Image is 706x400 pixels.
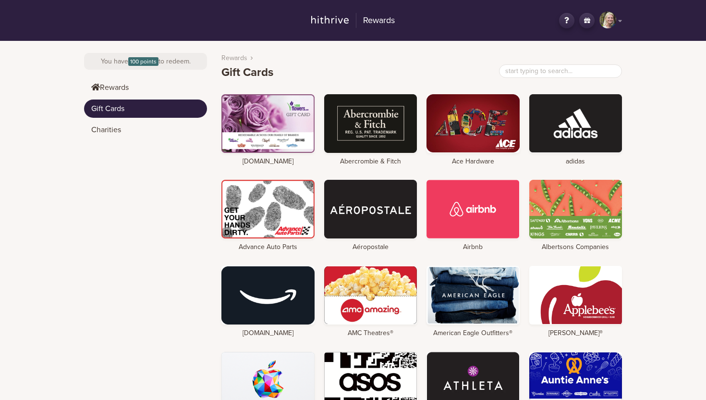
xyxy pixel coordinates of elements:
[128,57,158,66] span: 100 points
[221,180,315,251] a: Advance Auto Parts
[426,158,520,166] h4: Ace Hardware
[529,266,622,337] a: [PERSON_NAME]®
[426,180,520,251] a: Airbnb
[221,266,315,337] a: [DOMAIN_NAME]
[529,94,622,166] a: adidas
[221,243,315,251] h4: Advance Auto Parts
[324,158,417,166] h4: Abercrombie & Fitch
[22,7,42,15] span: Help
[426,329,520,337] h4: American Eagle Outfitters®
[221,158,315,166] h4: [DOMAIN_NAME]
[221,53,247,63] a: Rewards
[426,94,520,166] a: Ace Hardware
[84,53,207,70] div: You have to redeem.
[305,12,401,30] a: Rewards
[221,66,273,80] h1: Gift Cards
[426,243,520,251] h4: Airbnb
[499,64,622,78] input: start typing to search...
[529,158,622,166] h4: adidas
[311,16,349,24] img: hithrive-logo.9746416d.svg
[529,180,622,251] a: Albertsons Companies
[84,78,207,97] a: Rewards
[221,94,315,166] a: [DOMAIN_NAME]
[324,94,417,166] a: Abercrombie & Fitch
[426,266,520,337] a: American Eagle Outfitters®
[324,180,417,251] a: Aéropostale
[529,329,622,337] h4: [PERSON_NAME]®
[324,266,417,337] a: AMC Theatres®
[84,100,207,118] a: Gift Cards
[324,243,417,251] h4: Aéropostale
[84,121,207,139] a: Charities
[324,329,417,337] h4: AMC Theatres®
[221,329,315,337] h4: [DOMAIN_NAME]
[356,13,395,28] h2: Rewards
[529,243,622,251] h4: Albertsons Companies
